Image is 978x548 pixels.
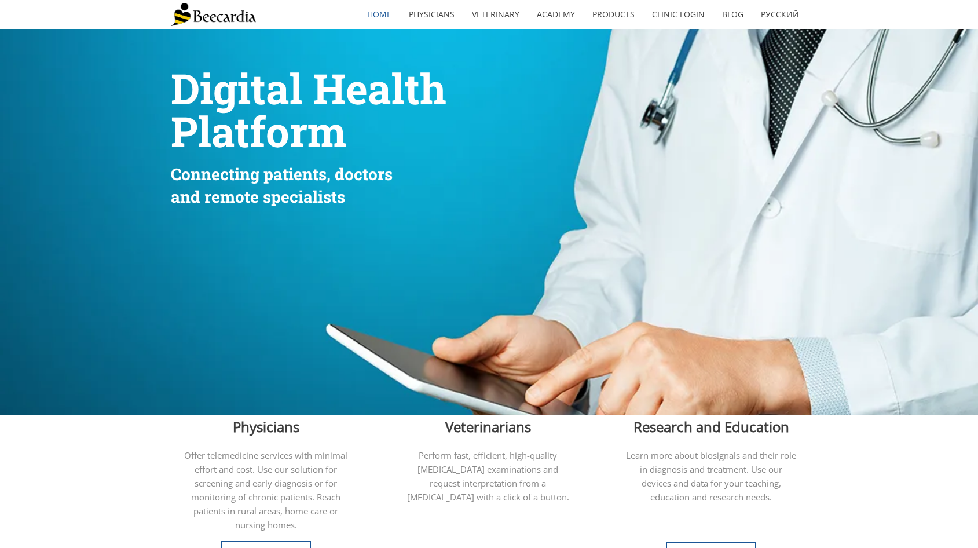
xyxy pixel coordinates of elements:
[445,417,531,436] span: Veterinarians
[171,61,446,116] span: Digital Health
[171,3,256,26] img: Beecardia
[643,1,713,28] a: Clinic Login
[752,1,808,28] a: Русский
[184,450,347,531] span: Offer telemedicine services with minimal effort and cost. Use our solution for screening and earl...
[584,1,643,28] a: Products
[171,104,346,159] span: Platform
[407,450,569,503] span: Perform fast, efficient, high-quality [MEDICAL_DATA] examinations and request interpretation from...
[633,417,789,436] span: Research and Education
[171,163,393,185] span: Connecting patients, doctors
[233,417,299,436] span: Physicians
[463,1,528,28] a: Veterinary
[626,450,796,503] span: Learn more about biosignals and their role in diagnosis and treatment. Use our devices and data f...
[528,1,584,28] a: Academy
[171,186,345,207] span: and remote specialists
[358,1,400,28] a: home
[400,1,463,28] a: Physicians
[713,1,752,28] a: Blog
